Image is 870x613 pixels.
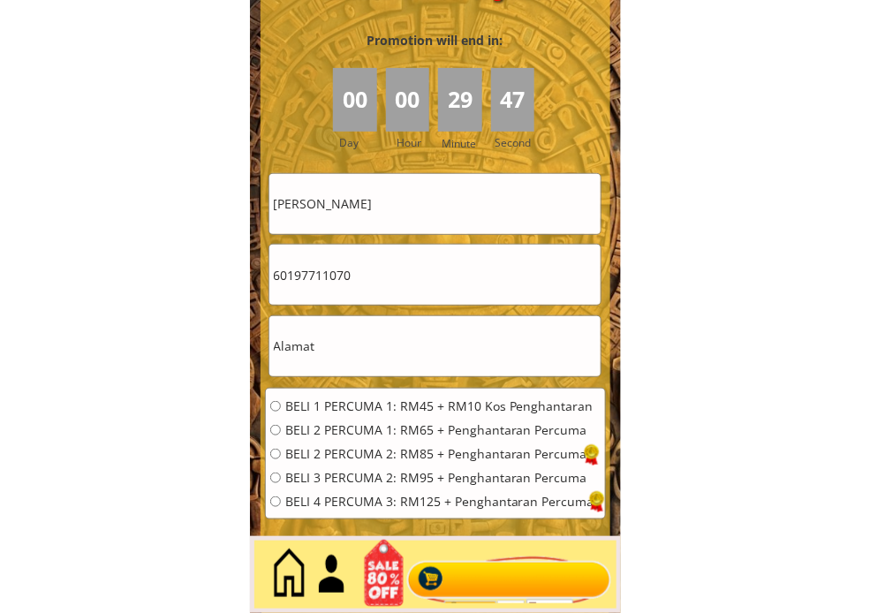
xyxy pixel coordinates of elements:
[285,448,594,460] span: BELI 2 PERCUMA 2: RM85 + Penghantaran Percuma
[339,134,383,151] h3: Day
[285,400,594,412] span: BELI 1 PERCUMA 1: RM45 + RM10 Kos Penghantaran
[335,31,534,50] h3: Promotion will end in:
[269,245,601,305] input: Telefon
[496,134,539,151] h3: Second
[285,424,594,436] span: BELI 2 PERCUMA 1: RM65 + Penghantaran Percuma
[269,316,601,376] input: Alamat
[269,174,601,234] input: Nama
[442,135,480,152] h3: Minute
[285,472,594,484] span: BELI 3 PERCUMA 2: RM95 + Penghantaran Percuma
[397,134,434,151] h3: Hour
[285,496,594,508] span: BELI 4 PERCUMA 3: RM125 + Penghantaran Percuma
